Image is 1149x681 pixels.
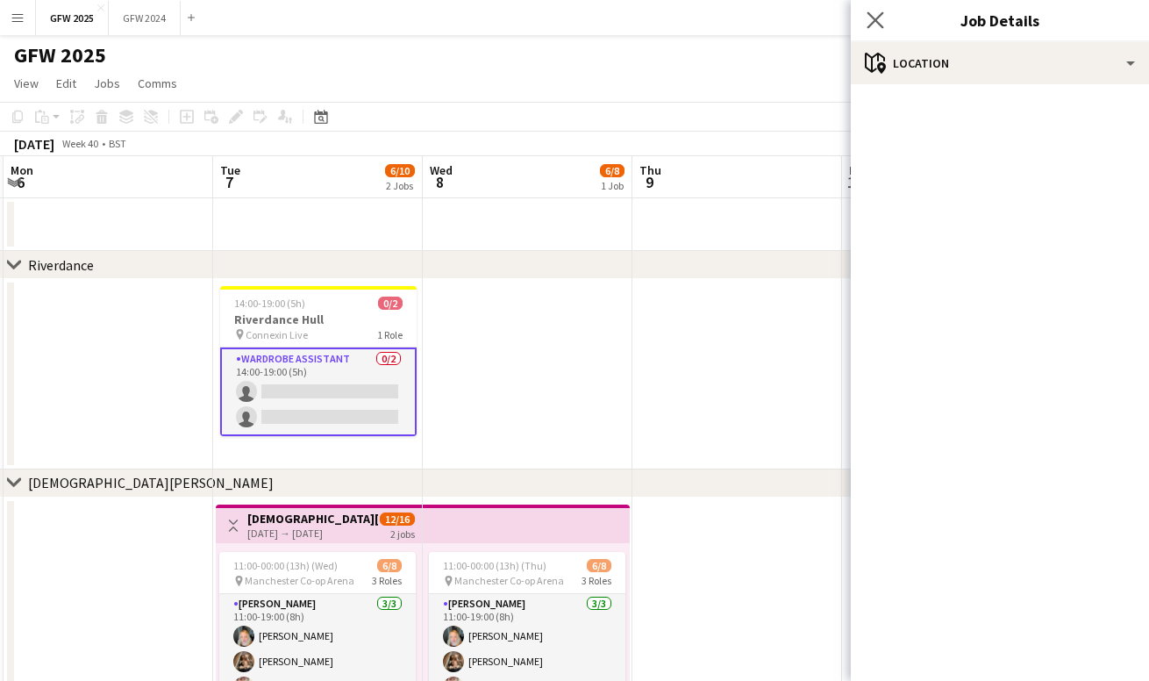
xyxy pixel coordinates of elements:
app-card-role: Wardrobe Assistant0/214:00-19:00 (5h) [220,348,417,436]
span: 8 [427,172,453,192]
span: 9 [637,172,661,192]
span: Week 40 [58,137,102,150]
a: Comms [131,72,184,95]
span: View [14,75,39,91]
h3: Riverdance Hull [220,312,417,327]
span: Fri [849,162,863,178]
span: Jobs [94,75,120,91]
button: GFW 2024 [109,1,181,35]
span: Connexin Live [246,328,308,341]
span: 6/8 [377,559,402,572]
span: 11:00-00:00 (13h) (Wed) [233,559,338,572]
span: 10 [846,172,863,192]
h3: [DEMOGRAPHIC_DATA][PERSON_NAME] Manchester [247,511,378,527]
span: Thu [639,162,661,178]
span: Manchester Co-op Arena [245,574,354,587]
span: 1 Role [377,328,403,341]
span: 11:00-00:00 (13h) (Thu) [443,559,546,572]
span: 6/8 [600,164,624,177]
span: 6/8 [587,559,611,572]
span: 3 Roles [582,574,611,587]
span: 7 [218,172,240,192]
div: 2 jobs [390,526,415,541]
div: Riverdance [28,256,94,274]
div: [DATE] → [DATE] [247,527,378,540]
h3: Job Details [851,9,1149,32]
span: Manchester Co-op Arena [454,574,564,587]
span: Tue [220,162,240,178]
a: View [7,72,46,95]
a: Jobs [87,72,127,95]
div: BST [109,137,126,150]
a: Edit [49,72,83,95]
span: 14:00-19:00 (5h) [234,297,305,310]
div: 2 Jobs [386,179,414,192]
span: Wed [430,162,453,178]
div: [DATE] [14,135,54,153]
h1: GFW 2025 [14,42,106,68]
div: Location [851,42,1149,84]
div: [DEMOGRAPHIC_DATA][PERSON_NAME] [28,474,274,491]
span: 12/16 [380,513,415,526]
div: 1 Job [601,179,624,192]
span: 3 Roles [372,574,402,587]
span: Comms [138,75,177,91]
app-job-card: 14:00-19:00 (5h)0/2Riverdance Hull Connexin Live1 RoleWardrobe Assistant0/214:00-19:00 (5h) [220,286,417,436]
span: Mon [11,162,33,178]
span: Edit [56,75,76,91]
button: GFW 2025 [36,1,109,35]
span: 6/10 [385,164,415,177]
span: 0/2 [378,297,403,310]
